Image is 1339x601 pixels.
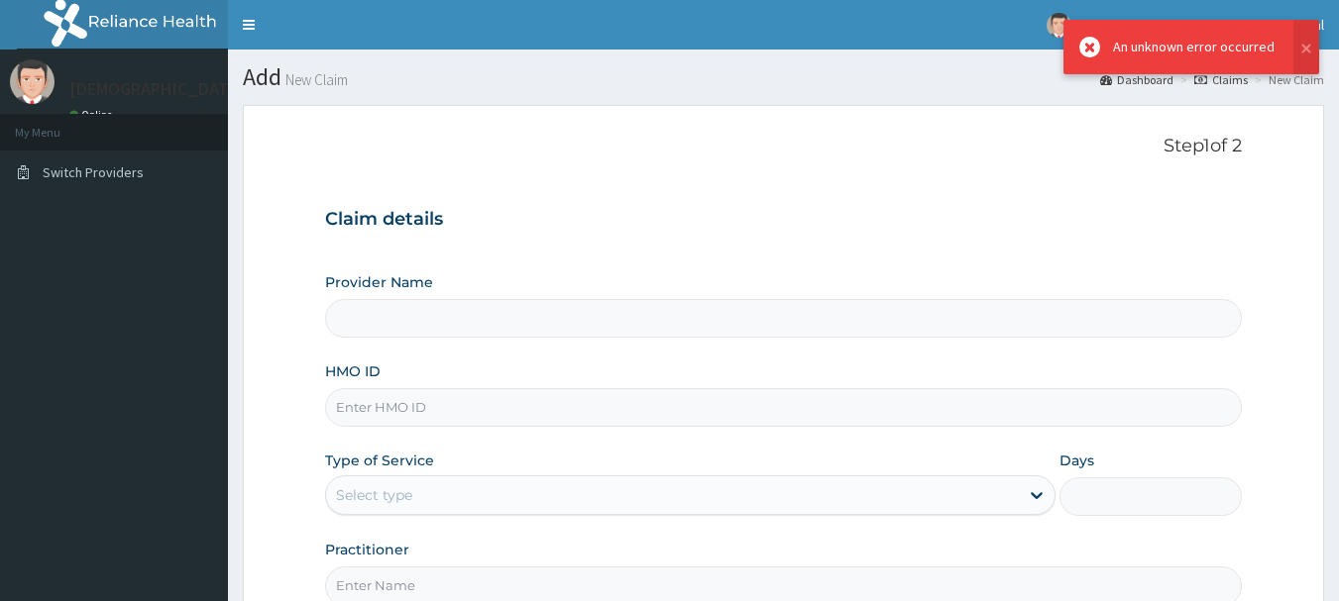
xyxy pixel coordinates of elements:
[1060,451,1094,470] label: Days
[1194,71,1248,88] a: Claims
[325,209,1243,231] h3: Claim details
[325,272,433,292] label: Provider Name
[243,64,1324,90] h1: Add
[325,540,409,559] label: Practitioner
[1100,71,1173,88] a: Dashboard
[1083,16,1324,34] span: [DEMOGRAPHIC_DATA] specialist hospital
[1113,37,1275,57] div: An unknown error occurred
[336,485,412,505] div: Select type
[1047,13,1071,38] img: User Image
[325,451,434,470] label: Type of Service
[69,108,117,122] a: Online
[69,80,391,98] p: [DEMOGRAPHIC_DATA] specialist hospital
[281,72,348,87] small: New Claim
[43,163,144,181] span: Switch Providers
[1250,71,1324,88] li: New Claim
[325,388,1243,427] input: Enter HMO ID
[10,59,55,104] img: User Image
[325,136,1243,157] p: Step 1 of 2
[325,361,381,381] label: HMO ID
